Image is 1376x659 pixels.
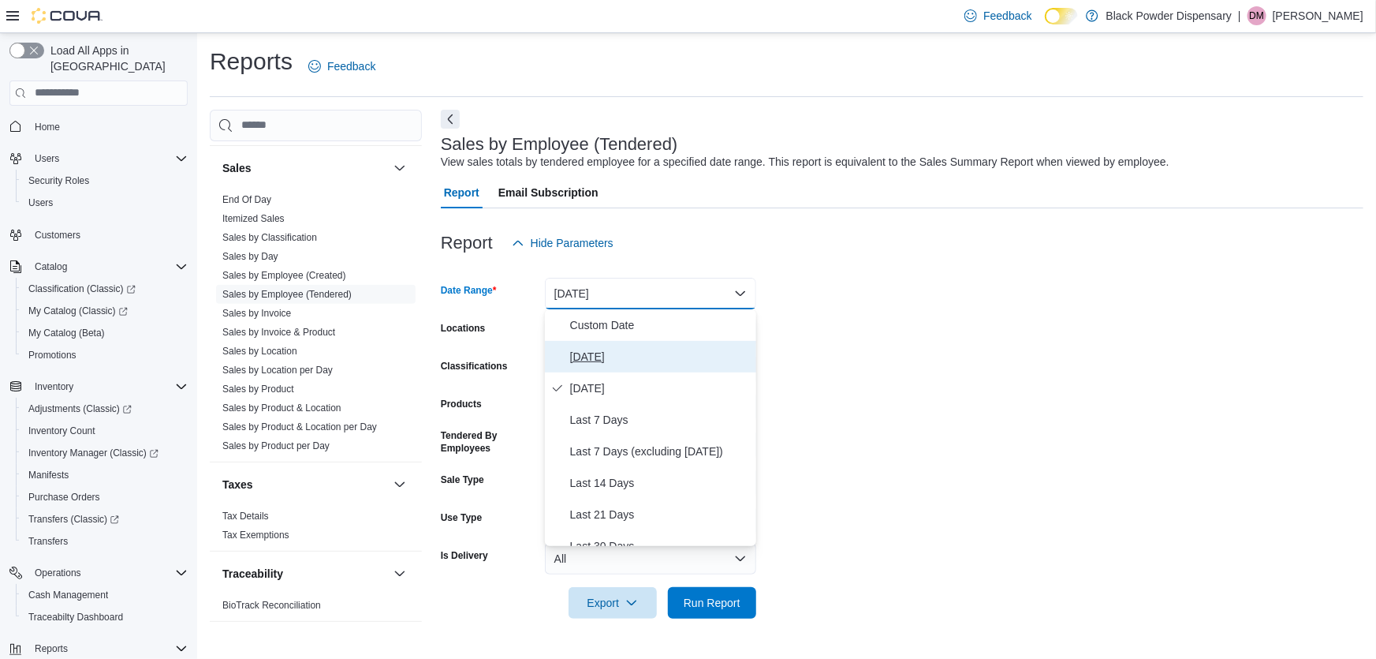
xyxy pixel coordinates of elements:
span: Adjustments (Classic) [22,399,188,418]
span: My Catalog (Beta) [22,324,188,343]
span: Report [444,177,479,208]
p: | [1238,6,1241,25]
a: Sales by Product & Location per Day [222,421,377,432]
p: Black Powder Dispensary [1106,6,1232,25]
span: Purchase Orders [28,491,100,504]
label: Locations [441,322,486,335]
h3: Report [441,234,493,253]
span: Custom Date [570,316,750,335]
button: Hide Parameters [505,227,620,259]
button: Inventory Count [16,420,194,442]
a: Cash Management [22,586,114,605]
span: Reports [35,642,68,655]
span: Home [28,117,188,137]
label: Tendered By Employees [441,429,539,455]
span: Run Report [684,595,740,611]
span: Last 7 Days (excluding [DATE]) [570,442,750,461]
a: Inventory Manager (Classic) [22,444,165,462]
a: My Catalog (Beta) [22,324,111,343]
button: Inventory [3,376,194,398]
label: Classifications [441,360,508,373]
h3: Traceability [222,566,283,582]
span: Cash Management [22,586,188,605]
span: Dark Mode [1045,24,1046,25]
span: My Catalog (Beta) [28,327,105,339]
span: Load All Apps in [GEOGRAPHIC_DATA] [44,43,188,74]
a: Sales by Location per Day [222,365,333,376]
img: Cova [32,8,103,24]
label: Products [441,398,482,410]
span: Cash Management [28,589,108,601]
span: Hide Parameters [531,235,613,251]
h3: Taxes [222,477,253,492]
span: Itemized Sales [222,212,285,225]
a: Users [22,193,59,212]
span: [DATE] [570,347,750,366]
a: Adjustments (Classic) [22,399,138,418]
a: Tax Details [222,511,269,522]
span: Inventory Manager (Classic) [22,444,188,462]
span: [DATE] [570,379,750,398]
a: My Catalog (Classic) [16,300,194,322]
a: Sales by Product per Day [222,440,330,451]
a: BioTrack Reconciliation [222,600,321,611]
button: Users [3,148,194,170]
button: My Catalog (Beta) [16,322,194,344]
button: Traceability [222,566,387,582]
span: Reports [28,639,188,658]
span: Inventory [35,380,73,393]
a: Sales by Invoice [222,308,291,319]
span: Sales by Invoice [222,307,291,320]
a: Classification (Classic) [16,278,194,300]
div: Traceability [210,596,422,621]
button: Promotions [16,344,194,366]
a: Transfers [22,532,74,551]
span: Email Subscription [498,177,599,208]
label: Sale Type [441,474,484,486]
span: Operations [35,567,81,579]
button: Taxes [390,475,409,494]
span: My Catalog (Classic) [22,301,188,320]
p: [PERSON_NAME] [1273,6,1363,25]
button: Cash Management [16,584,194,606]
a: Itemized Sales [222,213,285,224]
span: Transfers (Classic) [22,510,188,529]
a: Promotions [22,346,83,365]
div: Sales [210,190,422,462]
button: Purchase Orders [16,486,194,508]
button: Sales [390,159,409,178]
span: Transfers (Classic) [28,513,119,526]
span: Security Roles [28,174,89,187]
label: Is Delivery [441,549,488,562]
span: Sales by Location per Day [222,364,333,376]
span: Last 7 Days [570,410,750,429]
div: Taxes [210,507,422,551]
button: Sales [222,160,387,176]
span: Sales by Classification [222,231,317,244]
button: Customers [3,223,194,246]
a: Transfers (Classic) [16,508,194,530]
span: Catalog [35,260,67,273]
a: Sales by Product [222,384,294,395]
h3: Sales by Employee (Tendered) [441,135,678,154]
span: Sales by Day [222,250,278,263]
span: Transfers [28,535,68,548]
a: Sales by Product & Location [222,403,341,414]
span: Home [35,121,60,133]
a: Customers [28,226,87,245]
a: Sales by Invoice & Product [222,327,335,338]
a: Sales by Location [222,346,297,357]
button: Catalog [28,257,73,276]
div: View sales totals by tendered employee for a specified date range. This report is equivalent to t... [441,154,1169,170]
span: Users [22,193,188,212]
span: Classification (Classic) [22,279,188,298]
a: Sales by Employee (Tendered) [222,289,352,300]
button: Operations [3,562,194,584]
button: Taxes [222,477,387,492]
button: [DATE] [545,278,756,309]
span: Sales by Product per Day [222,440,330,452]
span: My Catalog (Classic) [28,305,128,317]
div: Daniel Mulcahy [1247,6,1266,25]
button: Traceability [390,564,409,583]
